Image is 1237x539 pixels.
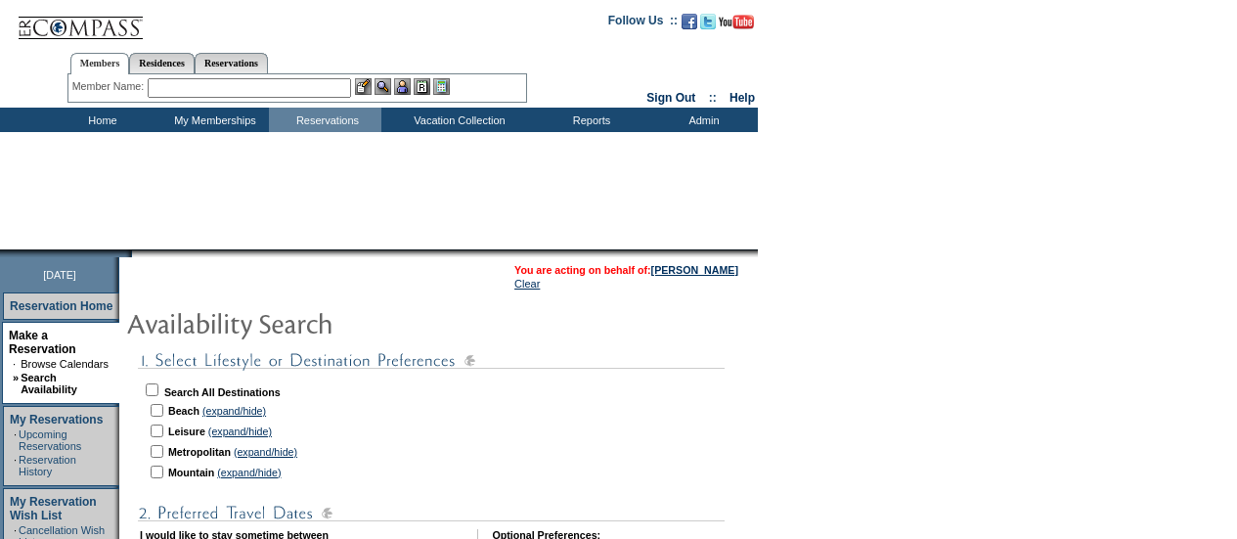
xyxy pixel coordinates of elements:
[72,78,148,95] div: Member Name:
[234,446,297,458] a: (expand/hide)
[21,372,77,395] a: Search Availability
[514,264,738,276] span: You are acting on behalf of:
[13,372,19,383] b: »
[729,91,755,105] a: Help
[700,20,716,31] a: Follow us on Twitter
[19,454,76,477] a: Reservation History
[9,329,76,356] a: Make a Reservation
[132,249,134,257] img: blank.gif
[208,426,272,437] a: (expand/hide)
[202,405,266,417] a: (expand/hide)
[269,108,381,132] td: Reservations
[164,386,281,398] b: Search All Destinations
[10,495,97,522] a: My Reservation Wish List
[651,264,738,276] a: [PERSON_NAME]
[168,446,231,458] b: Metropolitan
[168,467,214,478] b: Mountain
[719,20,754,31] a: Subscribe to our YouTube Channel
[43,269,76,281] span: [DATE]
[414,78,430,95] img: Reservations
[126,303,517,342] img: pgTtlAvailabilitySearch.gif
[19,428,81,452] a: Upcoming Reservations
[646,91,695,105] a: Sign Out
[682,14,697,29] img: Become our fan on Facebook
[533,108,645,132] td: Reports
[645,108,758,132] td: Admin
[719,15,754,29] img: Subscribe to our YouTube Channel
[21,358,109,370] a: Browse Calendars
[381,108,533,132] td: Vacation Collection
[10,413,103,427] a: My Reservations
[709,91,717,105] span: ::
[14,454,17,477] td: ·
[129,53,195,73] a: Residences
[13,358,19,370] td: ·
[70,53,130,74] a: Members
[195,53,268,73] a: Reservations
[156,108,269,132] td: My Memberships
[44,108,156,132] td: Home
[682,20,697,31] a: Become our fan on Facebook
[433,78,450,95] img: b_calculator.gif
[125,249,132,257] img: promoShadowLeftCorner.gif
[394,78,411,95] img: Impersonate
[168,405,199,417] b: Beach
[375,78,391,95] img: View
[608,12,678,35] td: Follow Us ::
[168,426,205,437] b: Leisure
[700,14,716,29] img: Follow us on Twitter
[14,428,17,452] td: ·
[355,78,372,95] img: b_edit.gif
[10,299,112,313] a: Reservation Home
[217,467,281,478] a: (expand/hide)
[514,278,540,290] a: Clear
